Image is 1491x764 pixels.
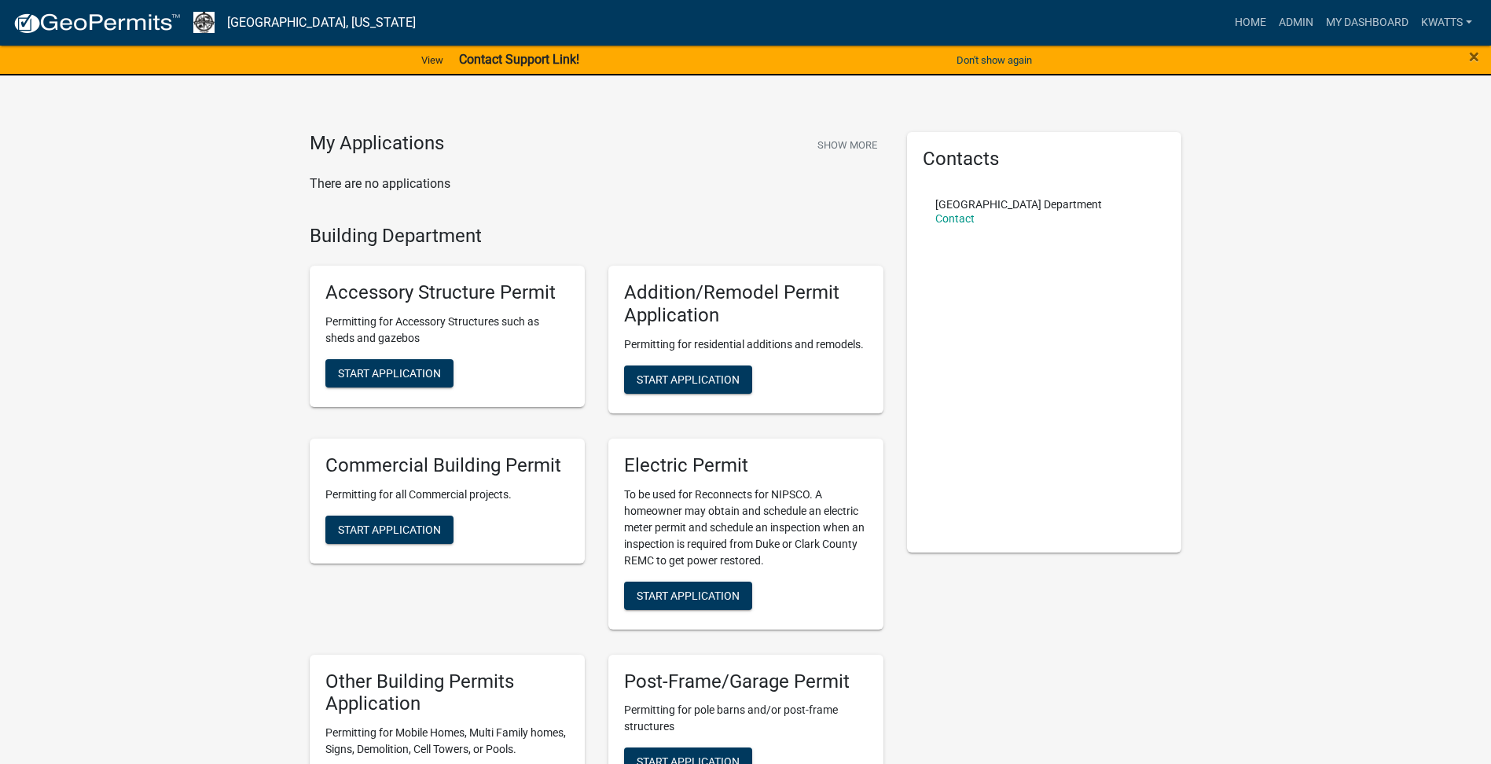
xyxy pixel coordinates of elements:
button: Close [1469,47,1479,66]
a: [GEOGRAPHIC_DATA], [US_STATE] [227,9,416,36]
span: × [1469,46,1479,68]
h5: Addition/Remodel Permit Application [624,281,868,327]
h5: Commercial Building Permit [325,454,569,477]
a: Contact [935,212,975,225]
p: There are no applications [310,174,883,193]
a: Kwatts [1415,8,1478,38]
button: Don't show again [950,47,1038,73]
p: Permitting for all Commercial projects. [325,487,569,503]
span: Start Application [637,589,740,601]
p: Permitting for pole barns and/or post-frame structures [624,702,868,735]
p: To be used for Reconnects for NIPSCO. A homeowner may obtain and schedule an electric meter permi... [624,487,868,569]
h4: Building Department [310,225,883,248]
button: Start Application [325,359,454,388]
a: Home [1228,8,1272,38]
span: Start Application [338,523,441,535]
h5: Contacts [923,148,1166,171]
h5: Other Building Permits Application [325,670,569,716]
button: Start Application [325,516,454,544]
button: Show More [811,132,883,158]
p: [GEOGRAPHIC_DATA] Department [935,199,1102,210]
button: Start Application [624,365,752,394]
a: Admin [1272,8,1320,38]
h4: My Applications [310,132,444,156]
h5: Electric Permit [624,454,868,477]
p: Permitting for Mobile Homes, Multi Family homes, Signs, Demolition, Cell Towers, or Pools. [325,725,569,758]
img: Newton County, Indiana [193,12,215,33]
p: Permitting for Accessory Structures such as sheds and gazebos [325,314,569,347]
h5: Accessory Structure Permit [325,281,569,304]
span: Start Application [637,373,740,385]
h5: Post-Frame/Garage Permit [624,670,868,693]
span: Start Application [338,367,441,380]
a: My Dashboard [1320,8,1415,38]
a: View [415,47,450,73]
button: Start Application [624,582,752,610]
strong: Contact Support Link! [459,52,579,67]
p: Permitting for residential additions and remodels. [624,336,868,353]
